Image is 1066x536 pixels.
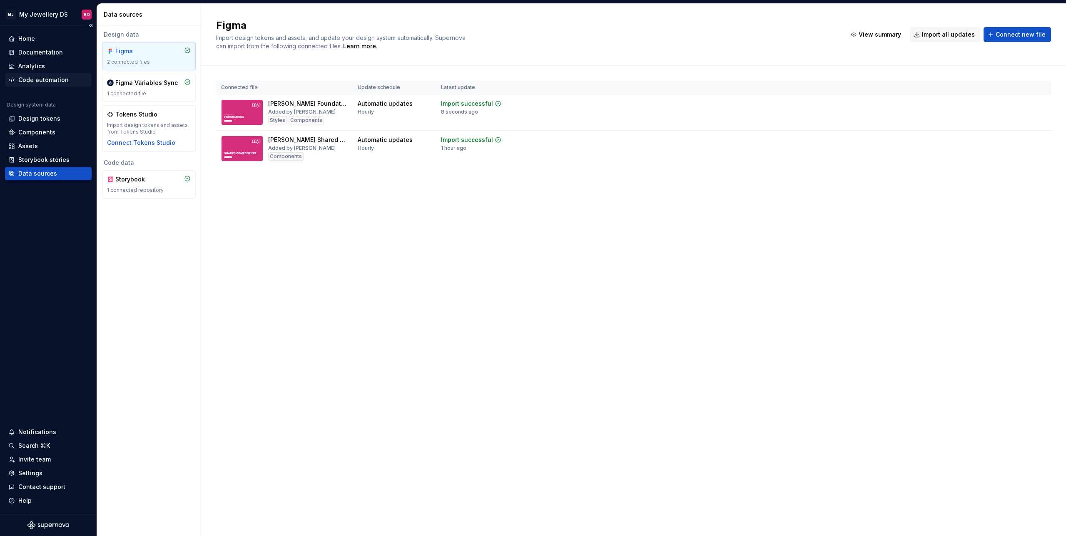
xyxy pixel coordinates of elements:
[436,81,523,94] th: Latest update
[107,122,191,135] div: Import design tokens and assets from Tokens Studio
[102,42,196,70] a: Figma2 connected files
[18,496,32,505] div: Help
[102,170,196,199] a: Storybook1 connected repository
[996,30,1046,39] span: Connect new file
[5,453,92,466] a: Invite team
[5,126,92,139] a: Components
[27,521,69,529] svg: Supernova Logo
[107,139,175,147] button: Connect Tokens Studio
[102,159,196,167] div: Code data
[268,116,287,124] div: Styles
[5,480,92,494] button: Contact support
[358,99,413,108] div: Automatic updates
[102,74,196,102] a: Figma Variables Sync1 connected file
[441,109,478,115] div: 8 seconds ago
[18,35,35,43] div: Home
[5,60,92,73] a: Analytics
[5,467,92,480] a: Settings
[6,10,16,20] div: MJ
[5,167,92,180] a: Data sources
[18,455,51,464] div: Invite team
[859,30,901,39] span: View summary
[18,142,38,150] div: Assets
[102,105,196,152] a: Tokens StudioImport design tokens and assets from Tokens StudioConnect Tokens Studio
[18,169,57,178] div: Data sources
[18,483,65,491] div: Contact support
[5,439,92,452] button: Search ⌘K
[18,48,63,57] div: Documentation
[5,73,92,87] a: Code automation
[107,187,191,194] div: 1 connected repository
[216,19,837,32] h2: Figma
[342,43,377,50] span: .
[104,10,197,19] div: Data sources
[107,90,191,97] div: 1 connected file
[7,102,56,108] div: Design system data
[19,10,68,19] div: My Jewellery DS
[441,99,493,108] div: Import successful
[2,5,95,23] button: MJMy Jewellery DSBD
[268,145,336,151] div: Added by [PERSON_NAME]
[5,494,92,507] button: Help
[115,175,155,184] div: Storybook
[984,27,1051,42] button: Connect new file
[268,152,304,161] div: Components
[107,59,191,65] div: 2 connected files
[216,81,353,94] th: Connected file
[18,114,60,123] div: Design tokens
[358,109,374,115] div: Hourly
[102,30,196,39] div: Design data
[115,110,157,119] div: Tokens Studio
[18,156,70,164] div: Storybook stories
[5,32,92,45] a: Home
[18,62,45,70] div: Analytics
[268,109,336,115] div: Added by [PERSON_NAME]
[353,81,436,94] th: Update schedule
[441,136,493,144] div: Import successful
[5,425,92,439] button: Notifications
[289,116,324,124] div: Components
[85,20,97,31] button: Collapse sidebar
[18,442,50,450] div: Search ⌘K
[5,112,92,125] a: Design tokens
[5,46,92,59] a: Documentation
[18,469,42,477] div: Settings
[847,27,907,42] button: View summary
[18,76,69,84] div: Code automation
[441,145,466,151] div: 1 hour ago
[5,139,92,153] a: Assets
[268,136,348,144] div: [PERSON_NAME] Shared components
[115,47,155,55] div: Figma
[18,428,56,436] div: Notifications
[910,27,980,42] button: Import all updates
[216,34,467,50] span: Import design tokens and assets, and update your design system automatically. Supernova can impor...
[5,153,92,166] a: Storybook stories
[922,30,975,39] span: Import all updates
[358,136,413,144] div: Automatic updates
[358,145,374,151] div: Hourly
[268,99,348,108] div: [PERSON_NAME] Foundations
[343,42,376,50] a: Learn more
[115,79,178,87] div: Figma Variables Sync
[84,11,90,18] div: BD
[18,128,55,136] div: Components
